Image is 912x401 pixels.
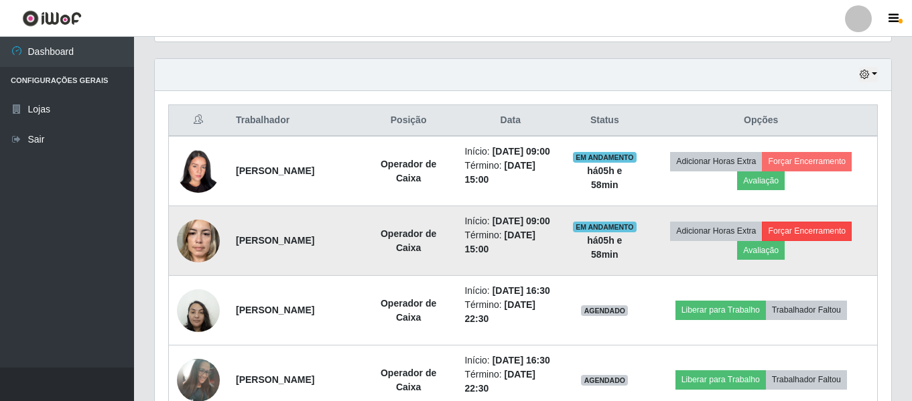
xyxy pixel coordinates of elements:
button: Forçar Encerramento [762,222,852,240]
th: Trabalhador [228,105,361,137]
span: AGENDADO [581,305,628,316]
button: Avaliação [737,241,785,260]
img: 1742821010159.jpeg [177,143,220,199]
th: Status [564,105,645,137]
li: Término: [464,228,556,256]
button: Liberar para Trabalho [675,370,766,389]
strong: há 05 h e 58 min [587,165,622,190]
button: Liberar para Trabalho [675,301,766,319]
strong: [PERSON_NAME] [236,305,314,315]
strong: Operador de Caixa [381,159,436,183]
li: Término: [464,159,556,187]
strong: [PERSON_NAME] [236,374,314,385]
button: Avaliação [737,171,785,190]
strong: [PERSON_NAME] [236,165,314,176]
th: Posição [361,105,457,137]
span: AGENDADO [581,375,628,386]
li: Início: [464,145,556,159]
strong: Operador de Caixa [381,228,436,253]
button: Trabalhador Faltou [766,370,847,389]
time: [DATE] 09:00 [493,146,550,157]
th: Opções [645,105,877,137]
time: [DATE] 09:00 [493,216,550,226]
strong: há 05 h e 58 min [587,235,622,260]
li: Início: [464,284,556,298]
span: EM ANDAMENTO [573,222,637,232]
img: 1744395296980.jpeg [177,212,220,269]
li: Término: [464,368,556,396]
img: CoreUI Logo [22,10,82,27]
button: Adicionar Horas Extra [670,152,762,171]
li: Início: [464,353,556,368]
th: Data [456,105,564,137]
strong: [PERSON_NAME] [236,235,314,246]
strong: Operador de Caixa [381,298,436,323]
img: 1696952889057.jpeg [177,282,220,339]
li: Início: [464,214,556,228]
button: Trabalhador Faltou [766,301,847,319]
li: Término: [464,298,556,326]
button: Forçar Encerramento [762,152,852,171]
time: [DATE] 16:30 [493,285,550,296]
time: [DATE] 16:30 [493,355,550,366]
span: EM ANDAMENTO [573,152,637,163]
button: Adicionar Horas Extra [670,222,762,240]
strong: Operador de Caixa [381,368,436,392]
